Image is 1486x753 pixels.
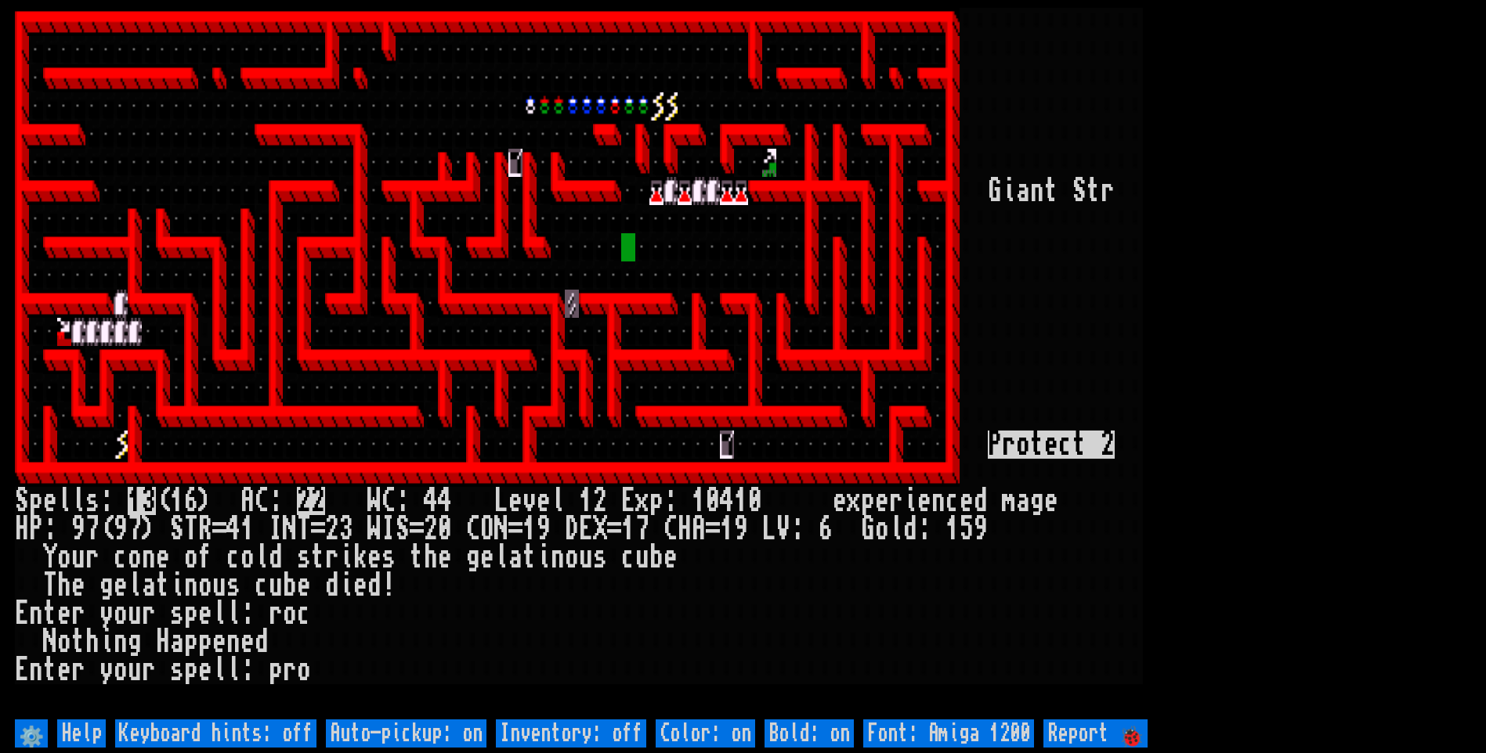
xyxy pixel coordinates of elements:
div: g [99,571,114,600]
div: e [367,543,381,571]
input: Font: Amiga 1200 [863,719,1034,748]
div: C [255,487,269,515]
div: V [776,515,790,543]
div: n [226,628,240,656]
div: G [988,177,1002,205]
div: e [57,600,71,628]
div: t [156,571,170,600]
div: H [15,515,29,543]
div: ( [99,515,114,543]
div: t [1044,177,1058,205]
div: A [240,487,255,515]
div: y [99,600,114,628]
div: h [424,543,438,571]
div: e [663,543,678,571]
div: : [917,515,931,543]
div: a [508,543,522,571]
div: X [593,515,607,543]
div: = [706,515,720,543]
div: 2 [424,515,438,543]
div: D [565,515,579,543]
div: 7 [128,515,142,543]
input: Color: on [656,719,755,748]
div: P [29,515,43,543]
div: u [128,656,142,684]
div: e [71,571,85,600]
div: t [410,543,424,571]
div: s [170,600,184,628]
input: Report 🐞 [1043,719,1148,748]
div: d [974,487,988,515]
div: : [663,487,678,515]
div: 4 [226,515,240,543]
div: 1 [240,515,255,543]
div: ( [156,487,170,515]
div: r [1101,177,1115,205]
div: 7 [635,515,649,543]
mark: P [988,431,1002,459]
div: 1 [579,487,593,515]
div: N [283,515,297,543]
div: v [522,487,537,515]
div: r [142,656,156,684]
div: C [466,515,480,543]
div: i [99,628,114,656]
div: s [381,543,396,571]
div: i [170,571,184,600]
div: u [579,543,593,571]
div: : [43,515,57,543]
div: o [184,543,198,571]
div: l [255,543,269,571]
div: i [1002,177,1016,205]
div: e [438,543,452,571]
div: e [833,487,847,515]
input: Help [57,719,106,748]
div: c [255,571,269,600]
div: 0 [748,487,762,515]
div: l [226,656,240,684]
div: Y [43,543,57,571]
div: n [551,543,565,571]
div: d [367,571,381,600]
div: E [15,600,29,628]
div: = [607,515,621,543]
mark: 3 [142,487,156,515]
div: p [184,600,198,628]
div: : [396,487,410,515]
div: x [635,487,649,515]
div: E [15,656,29,684]
div: l [71,487,85,515]
div: u [269,571,283,600]
mark: 2 [297,487,311,515]
div: l [551,487,565,515]
div: g [128,628,142,656]
div: s [85,487,99,515]
div: i [339,571,353,600]
input: ⚙️ [15,719,48,748]
mark: 1 [128,487,142,515]
div: e [353,571,367,600]
div: C [663,515,678,543]
div: i [903,487,917,515]
div: e [480,543,494,571]
div: 1 [522,515,537,543]
div: T [297,515,311,543]
div: T [184,515,198,543]
div: : [269,487,283,515]
div: ! [381,571,396,600]
div: o [114,656,128,684]
div: = [212,515,226,543]
div: e [508,487,522,515]
div: h [57,571,71,600]
div: c [226,543,240,571]
div: e [875,487,889,515]
div: u [71,543,85,571]
div: 5 [960,515,974,543]
div: 2 [325,515,339,543]
div: m [1002,487,1016,515]
div: 2 [593,487,607,515]
div: W [367,487,381,515]
div: A [692,515,706,543]
div: e [212,628,226,656]
div: t [522,543,537,571]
